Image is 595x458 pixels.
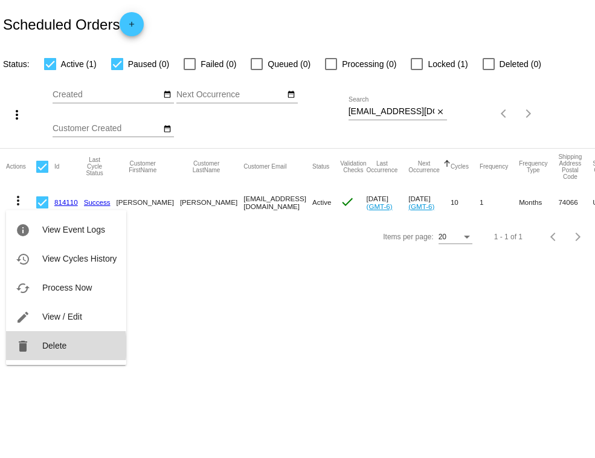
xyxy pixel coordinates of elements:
mat-icon: cached [16,281,30,295]
span: Delete [42,341,66,350]
mat-icon: delete [16,339,30,353]
span: View Event Logs [42,225,105,234]
mat-icon: edit [16,310,30,324]
span: View Cycles History [42,254,117,263]
mat-icon: history [16,252,30,266]
mat-icon: info [16,223,30,237]
span: Process Now [42,283,92,292]
span: View / Edit [42,312,82,321]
